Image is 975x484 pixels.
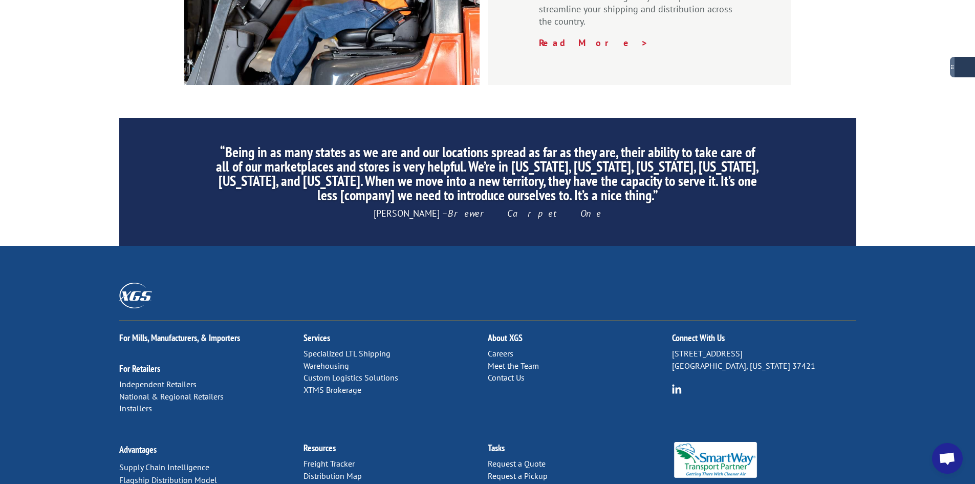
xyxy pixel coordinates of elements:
[119,444,157,455] a: Advantages
[488,332,523,344] a: About XGS
[304,361,349,371] a: Warehousing
[304,458,355,469] a: Freight Tracker
[932,443,963,474] a: Open chat
[119,403,152,413] a: Installers
[304,385,361,395] a: XTMS Brokerage
[672,384,682,394] img: group-6
[488,458,546,469] a: Request a Quote
[672,442,760,478] img: Smartway_Logo
[374,207,601,219] span: [PERSON_NAME] –
[488,372,525,383] a: Contact Us
[119,363,160,374] a: For Retailers
[119,391,224,402] a: National & Regional Retailers
[488,348,513,359] a: Careers
[304,471,362,481] a: Distribution Map
[488,361,539,371] a: Meet the Team
[119,379,197,389] a: Independent Retailers
[119,332,240,344] a: For Mills, Manufacturers, & Importers
[488,471,548,481] a: Request a Pickup
[304,348,391,359] a: Specialized LTL Shipping
[119,283,152,308] img: XGS_Logos_ALL_2024_All_White
[304,332,330,344] a: Services
[304,442,336,454] a: Resources
[672,348,856,372] p: [STREET_ADDRESS] [GEOGRAPHIC_DATA], [US_STATE] 37421
[119,462,209,472] a: Supply Chain Intelligence
[539,37,648,49] a: Read More >
[672,333,856,348] h2: Connect With Us
[304,372,398,383] a: Custom Logistics Solutions
[488,444,672,458] h2: Tasks
[448,207,601,219] em: Brewer Carpet One
[215,145,760,207] h2: “Being in as many states as we are and our locations spread as far as they are, their ability to ...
